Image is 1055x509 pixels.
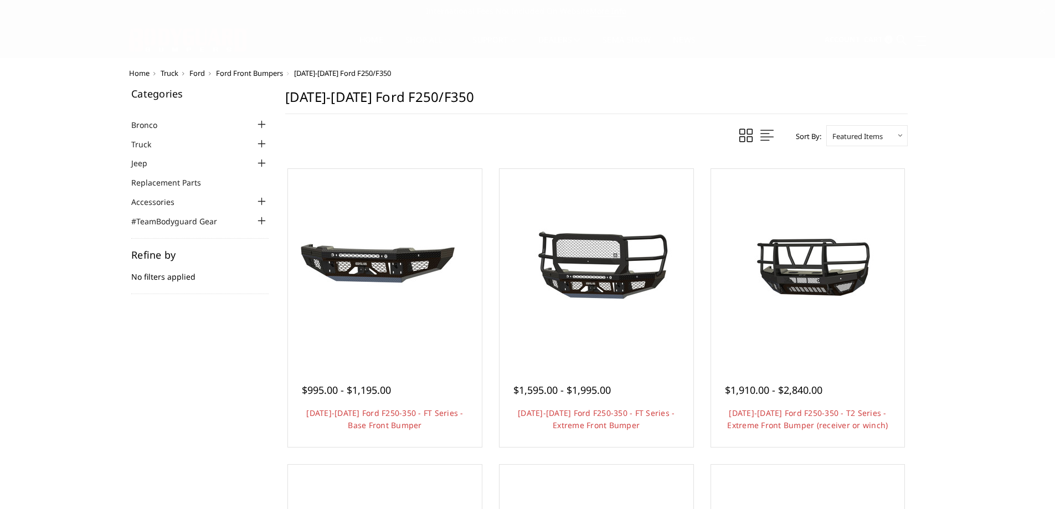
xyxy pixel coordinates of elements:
[294,68,391,78] span: [DATE]-[DATE] Ford F250/F350
[590,6,626,17] a: More Info
[131,215,231,227] a: #TeamBodyguard Gear
[673,36,696,58] a: News
[302,383,391,397] span: $995.00 - $1,195.00
[405,36,450,58] a: shop all
[825,25,860,55] a: Account
[129,68,150,78] a: Home
[513,383,611,397] span: $1,595.00 - $1,995.00
[502,172,691,360] a: 2023-2025 Ford F250-350 - FT Series - Extreme Front Bumper 2023-2025 Ford F250-350 - FT Series - ...
[216,68,283,78] a: Ford Front Bumpers
[131,138,165,150] a: Truck
[296,224,474,307] img: 2023-2025 Ford F250-350 - FT Series - Base Front Bumper
[129,28,248,52] img: BODYGUARD BUMPERS
[131,157,161,169] a: Jeep
[518,408,675,430] a: [DATE]-[DATE] Ford F250-350 - FT Series - Extreme Front Bumper
[603,36,651,58] a: SEMA Show
[131,89,269,99] h5: Categories
[131,250,269,294] div: No filters applied
[306,408,463,430] a: [DATE]-[DATE] Ford F250-350 - FT Series - Base Front Bumper
[131,119,171,131] a: Bronco
[825,34,860,44] span: Account
[131,177,215,188] a: Replacement Parts
[161,68,178,78] a: Truck
[291,172,479,360] a: 2023-2025 Ford F250-350 - FT Series - Base Front Bumper
[864,34,883,44] span: Cart
[472,36,516,58] a: Support
[725,383,822,397] span: $1,910.00 - $2,840.00
[714,172,902,360] a: 2023-2025 Ford F250-350 - T2 Series - Extreme Front Bumper (receiver or winch) 2023-2025 Ford F25...
[359,36,383,58] a: Home
[790,128,821,145] label: Sort By:
[131,196,188,208] a: Accessories
[285,89,908,114] h1: [DATE]-[DATE] Ford F250/F350
[538,36,580,58] a: Dealers
[884,35,893,44] span: 0
[727,408,888,430] a: [DATE]-[DATE] Ford F250-350 - T2 Series - Extreme Front Bumper (receiver or winch)
[189,68,205,78] a: Ford
[864,25,893,55] a: Cart 0
[131,250,269,260] h5: Refine by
